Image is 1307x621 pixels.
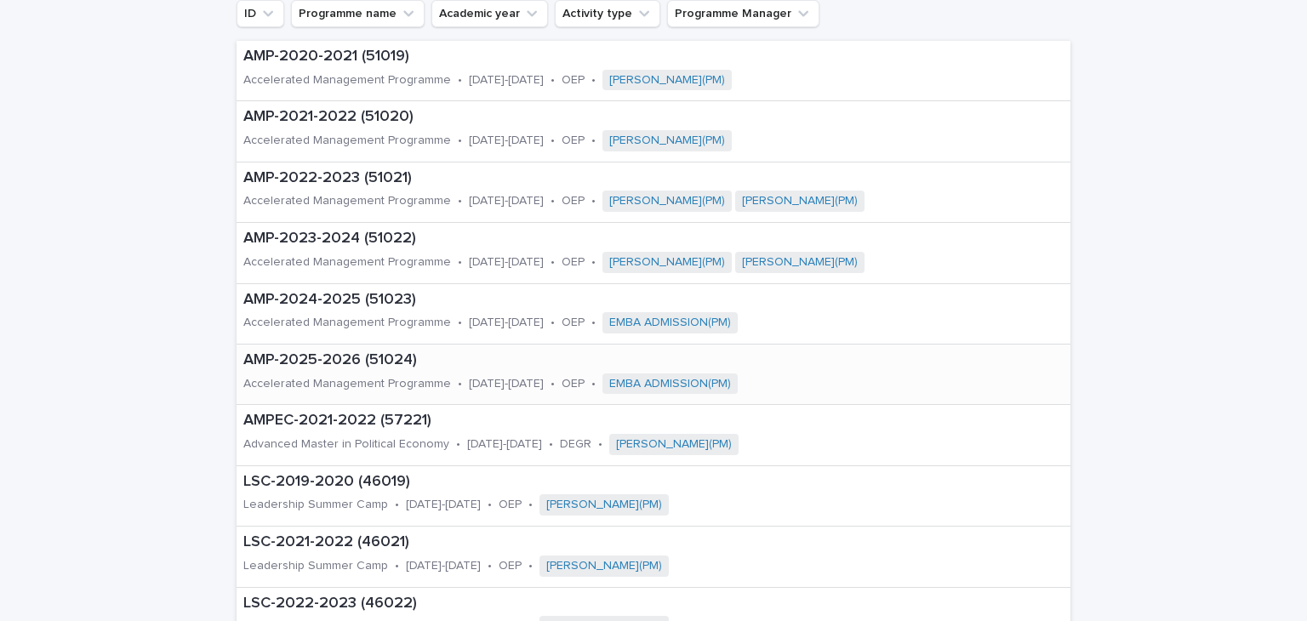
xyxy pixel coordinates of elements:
a: [PERSON_NAME](PM) [742,255,858,270]
p: AMP-2020-2021 (51019) [243,48,901,66]
p: • [458,194,462,208]
a: AMP-2021-2022 (51020)Accelerated Management Programme•[DATE]-[DATE]•OEP•[PERSON_NAME](PM) [237,101,1070,162]
p: Leadership Summer Camp [243,559,388,573]
p: [DATE]-[DATE] [469,255,544,270]
p: AMP-2024-2025 (51023) [243,291,914,310]
a: [PERSON_NAME](PM) [609,255,725,270]
a: AMP-2022-2023 (51021)Accelerated Management Programme•[DATE]-[DATE]•OEP•[PERSON_NAME](PM) [PERSON... [237,162,1070,223]
p: • [591,255,596,270]
p: AMP-2021-2022 (51020) [243,108,905,127]
p: • [551,194,555,208]
p: • [395,498,399,512]
a: [PERSON_NAME](PM) [546,559,662,573]
p: • [591,316,596,330]
p: • [551,255,555,270]
p: OEP [562,73,585,88]
p: • [458,134,462,148]
p: • [591,73,596,88]
a: AMP-2023-2024 (51022)Accelerated Management Programme•[DATE]-[DATE]•OEP•[PERSON_NAME](PM) [PERSON... [237,223,1070,283]
p: AMPEC-2021-2022 (57221) [243,412,930,430]
p: • [528,559,533,573]
p: • [395,559,399,573]
a: LSC-2021-2022 (46021)Leadership Summer Camp•[DATE]-[DATE]•OEP•[PERSON_NAME](PM) [237,527,1070,587]
p: Accelerated Management Programme [243,255,451,270]
p: OEP [499,498,522,512]
p: [DATE]-[DATE] [469,194,544,208]
p: AMP-2022-2023 (51021) [243,169,1036,188]
a: [PERSON_NAME](PM) [616,437,732,452]
p: • [458,255,462,270]
a: AMPEC-2021-2022 (57221)Advanced Master in Political Economy•[DATE]-[DATE]•DEGR•[PERSON_NAME](PM) [237,405,1070,465]
p: OEP [562,134,585,148]
p: Accelerated Management Programme [243,316,451,330]
p: [DATE]-[DATE] [406,559,481,573]
p: OEP [562,377,585,391]
p: LSC-2021-2022 (46021) [243,533,838,552]
p: [DATE]-[DATE] [469,134,544,148]
p: Leadership Summer Camp [243,498,388,512]
a: EMBA ADMISSION(PM) [609,377,731,391]
p: [DATE]-[DATE] [469,316,544,330]
p: • [591,134,596,148]
p: OEP [562,194,585,208]
a: AMP-2020-2021 (51019)Accelerated Management Programme•[DATE]-[DATE]•OEP•[PERSON_NAME](PM) [237,41,1070,101]
p: LSC-2022-2023 (46022) [243,595,846,613]
p: • [591,377,596,391]
p: AMP-2025-2026 (51024) [243,351,915,370]
p: • [549,437,553,452]
p: • [551,316,555,330]
a: [PERSON_NAME](PM) [609,73,725,88]
a: [PERSON_NAME](PM) [742,194,858,208]
p: • [551,73,555,88]
p: OEP [499,559,522,573]
p: • [551,377,555,391]
p: Advanced Master in Political Economy [243,437,449,452]
a: LSC-2019-2020 (46019)Leadership Summer Camp•[DATE]-[DATE]•OEP•[PERSON_NAME](PM) [237,466,1070,527]
p: Accelerated Management Programme [243,194,451,208]
p: • [551,134,555,148]
p: OEP [562,316,585,330]
p: AMP-2023-2024 (51022) [243,230,1041,248]
p: OEP [562,255,585,270]
p: • [488,559,492,573]
p: • [458,316,462,330]
p: [DATE]-[DATE] [469,377,544,391]
p: • [528,498,533,512]
a: [PERSON_NAME](PM) [609,134,725,148]
p: • [598,437,602,452]
p: [DATE]-[DATE] [406,498,481,512]
p: Accelerated Management Programme [243,134,451,148]
p: Accelerated Management Programme [243,377,451,391]
a: AMP-2025-2026 (51024)Accelerated Management Programme•[DATE]-[DATE]•OEP•EMBA ADMISSION(PM) [237,345,1070,405]
p: • [456,437,460,452]
p: [DATE]-[DATE] [469,73,544,88]
p: • [488,498,492,512]
a: EMBA ADMISSION(PM) [609,316,731,330]
a: AMP-2024-2025 (51023)Accelerated Management Programme•[DATE]-[DATE]•OEP•EMBA ADMISSION(PM) [237,284,1070,345]
p: • [458,377,462,391]
p: [DATE]-[DATE] [467,437,542,452]
p: DEGR [560,437,591,452]
p: LSC-2019-2020 (46019) [243,473,839,492]
a: [PERSON_NAME](PM) [609,194,725,208]
p: Accelerated Management Programme [243,73,451,88]
p: • [458,73,462,88]
p: • [591,194,596,208]
a: [PERSON_NAME](PM) [546,498,662,512]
